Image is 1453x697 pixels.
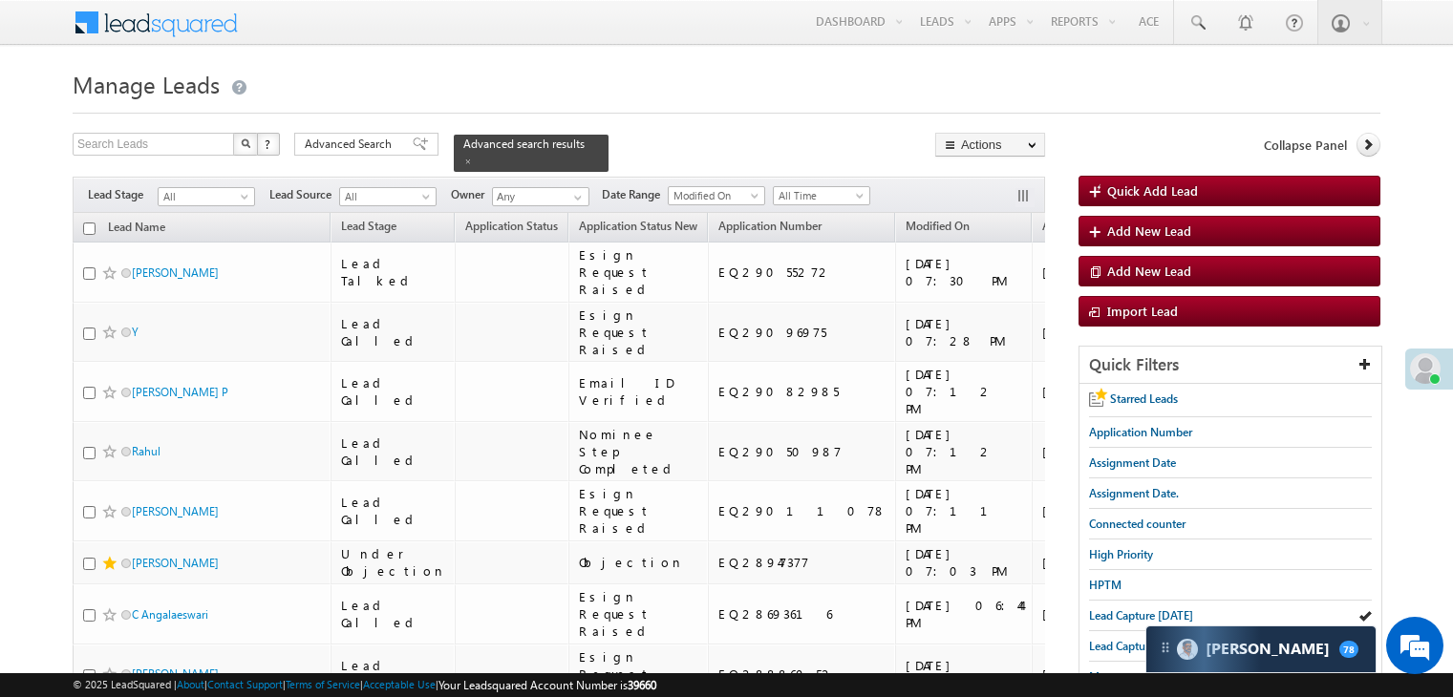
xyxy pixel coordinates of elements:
a: All Time [773,186,870,205]
a: Terms of Service [286,678,360,690]
span: Starred Leads [1110,391,1178,406]
div: [DATE] [1042,554,1131,571]
a: Modified On [668,186,765,205]
span: Quick Add Lead [1107,182,1198,199]
div: EQ28947377 [718,554,887,571]
span: Lead Source [269,186,339,203]
div: [DATE] [1042,502,1131,519]
a: [PERSON_NAME] [132,504,219,518]
a: Application Status New [569,216,707,241]
a: Contact Support [207,678,283,690]
a: Modified On [896,216,979,241]
a: All [158,187,255,206]
div: [DATE] 07:12 PM [906,426,1023,477]
div: EQ28886052 [718,665,887,683]
a: About [177,678,204,690]
div: [DATE] [1042,264,1131,281]
span: Lead Stage [88,186,158,203]
span: Advanced search results [463,137,585,151]
span: HPTM [1089,578,1122,592]
a: [PERSON_NAME] [132,265,219,280]
span: Collapse Panel [1264,137,1347,154]
div: [DATE] [1042,665,1131,683]
div: Lead Called [341,315,446,349]
span: Lead Capture [DATE] [1089,608,1193,623]
a: [PERSON_NAME] [132,556,219,570]
button: Actions [935,133,1045,157]
span: Date Range [602,186,668,203]
input: Type to Search [492,187,589,206]
div: Lead Called [341,597,446,631]
span: Connected counter [1089,517,1186,531]
span: Application Status [465,219,558,233]
span: Application Number [718,219,822,233]
div: EQ29096975 [718,324,887,341]
div: [DATE] 07:12 PM [906,366,1023,417]
span: All Time [774,187,865,204]
div: Lead Called [341,434,446,469]
span: Application Number [1089,425,1192,439]
img: carter-drag [1158,640,1173,655]
span: All [159,188,249,205]
div: [DATE] 06:44 PM [906,597,1023,631]
a: Lead Stage [331,216,406,241]
span: Messages [1089,669,1138,684]
span: Add New Lead [1107,263,1191,279]
span: Import Lead [1107,303,1178,319]
div: Objection [579,554,700,571]
div: Esign Request Raised [579,485,700,537]
a: Assignment Date [1033,216,1139,241]
span: Assignment Date. [1089,486,1179,500]
div: [DATE] [1042,324,1131,341]
span: Modified On [669,187,759,204]
span: Modified On [906,219,970,233]
div: [DATE] [1042,605,1131,623]
div: [DATE] 07:11 PM [906,485,1023,537]
span: Manage Leads [73,69,220,99]
a: Rahul [132,444,160,458]
img: Search [241,138,250,148]
div: carter-dragCarter[PERSON_NAME]78 [1145,625,1377,673]
span: Owner [451,186,492,203]
div: Under Objection [341,545,446,580]
div: Lead Called [341,374,446,409]
span: Lead Capture [DATE] [1089,639,1193,653]
span: Lead Stage [341,219,396,233]
div: [DATE] [1042,383,1131,400]
div: Lead Talked [341,255,446,289]
div: Quick Filters [1079,347,1381,384]
div: [DATE] [1042,443,1131,460]
div: [DATE] 07:03 PM [906,545,1023,580]
a: Y [132,325,139,339]
span: ? [265,136,273,152]
a: Show All Items [564,188,588,207]
span: Your Leadsquared Account Number is [438,678,656,692]
div: Lead Talked [341,657,446,691]
div: [DATE] 07:28 PM [906,315,1023,349]
a: [PERSON_NAME] P [132,385,228,399]
a: Acceptable Use [363,678,436,690]
a: Application Status [456,216,567,241]
div: Lead Called [341,494,446,528]
div: EQ29050987 [718,443,887,460]
img: Carter [1177,639,1198,660]
span: Application Status New [579,219,697,233]
div: EQ29055272 [718,264,887,281]
button: ? [257,133,280,156]
div: [DATE] 07:30 PM [906,255,1023,289]
a: [PERSON_NAME] [132,666,219,681]
div: Email ID Verified [579,374,700,409]
div: Esign Request Raised [579,306,700,358]
span: © 2025 LeadSquared | | | | | [73,676,656,694]
div: Nominee Step Completed [579,426,700,477]
div: EQ29082985 [718,383,887,400]
div: EQ29011078 [718,502,887,519]
a: All [339,187,437,206]
div: EQ28693616 [718,605,887,623]
input: Check all records [83,222,96,235]
span: Assignment Date [1042,219,1129,233]
div: [DATE] 05:19 PM [906,657,1023,691]
a: Lead Name [98,217,175,242]
span: All [340,188,431,205]
span: 39660 [628,678,656,692]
